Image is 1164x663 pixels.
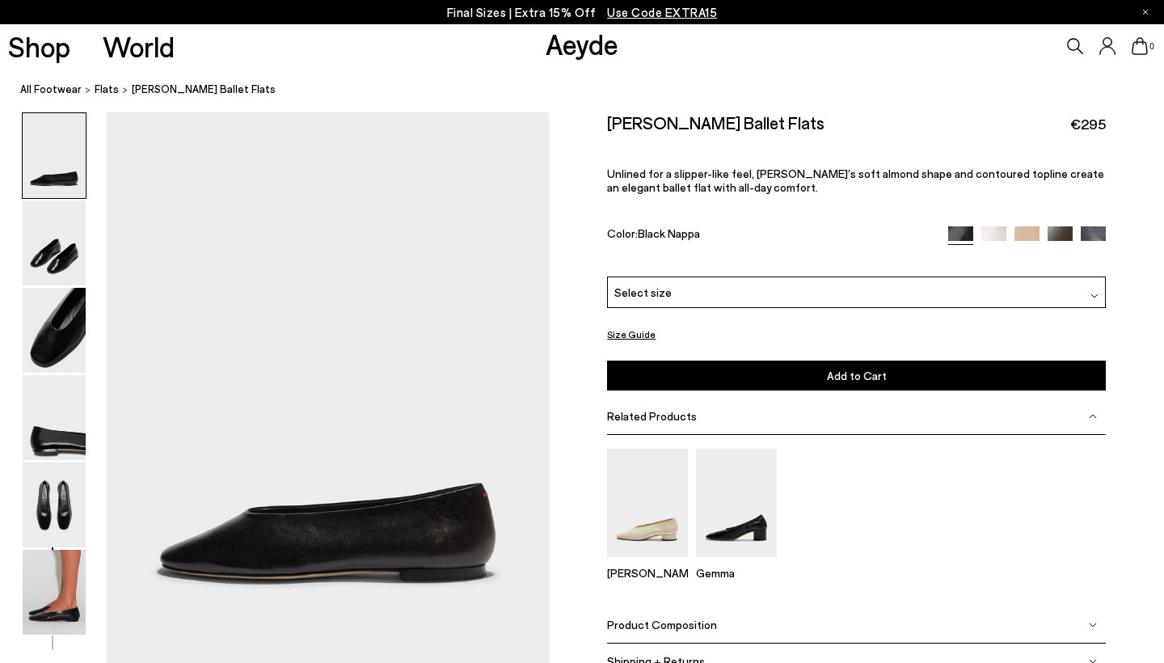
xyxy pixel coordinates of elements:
[23,201,86,285] img: Kirsten Ballet Flats - Image 2
[696,566,777,580] p: Gemma
[20,68,1164,112] nav: breadcrumb
[607,361,1106,391] button: Add to Cart
[607,324,656,344] button: Size Guide
[95,82,119,95] span: Flats
[614,284,672,301] span: Select size
[1148,42,1156,51] span: 0
[23,462,86,547] img: Kirsten Ballet Flats - Image 5
[447,2,718,23] p: Final Sizes | Extra 15% Off
[607,409,697,423] span: Related Products
[696,546,777,580] a: Gemma Block Heel Pumps Gemma
[23,375,86,460] img: Kirsten Ballet Flats - Image 4
[696,449,777,556] img: Gemma Block Heel Pumps
[607,112,824,133] h2: [PERSON_NAME] Ballet Flats
[1089,621,1097,629] img: svg%3E
[1090,292,1099,300] img: svg%3E
[607,566,688,580] p: [PERSON_NAME]
[103,32,175,61] a: World
[132,81,276,98] span: [PERSON_NAME] Ballet Flats
[23,113,86,198] img: Kirsten Ballet Flats - Image 1
[607,546,688,580] a: Delia Low-Heeled Ballet Pumps [PERSON_NAME]
[23,288,86,373] img: Kirsten Ballet Flats - Image 3
[607,618,717,631] span: Product Composition
[607,167,1104,194] span: Unlined for a slipper-like feel, [PERSON_NAME]’s soft almond shape and contoured topline create a...
[1070,114,1106,134] span: €295
[1089,412,1097,420] img: svg%3E
[607,5,717,19] span: Navigate to /collections/ss25-final-sizes
[20,81,82,98] a: All Footwear
[827,369,887,382] span: Add to Cart
[607,449,688,556] img: Delia Low-Heeled Ballet Pumps
[23,550,86,635] img: Kirsten Ballet Flats - Image 6
[8,32,70,61] a: Shop
[638,226,700,240] span: Black Nappa
[95,81,119,98] a: Flats
[1132,37,1148,55] a: 0
[607,226,932,245] div: Color:
[546,27,618,61] a: Aeyde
